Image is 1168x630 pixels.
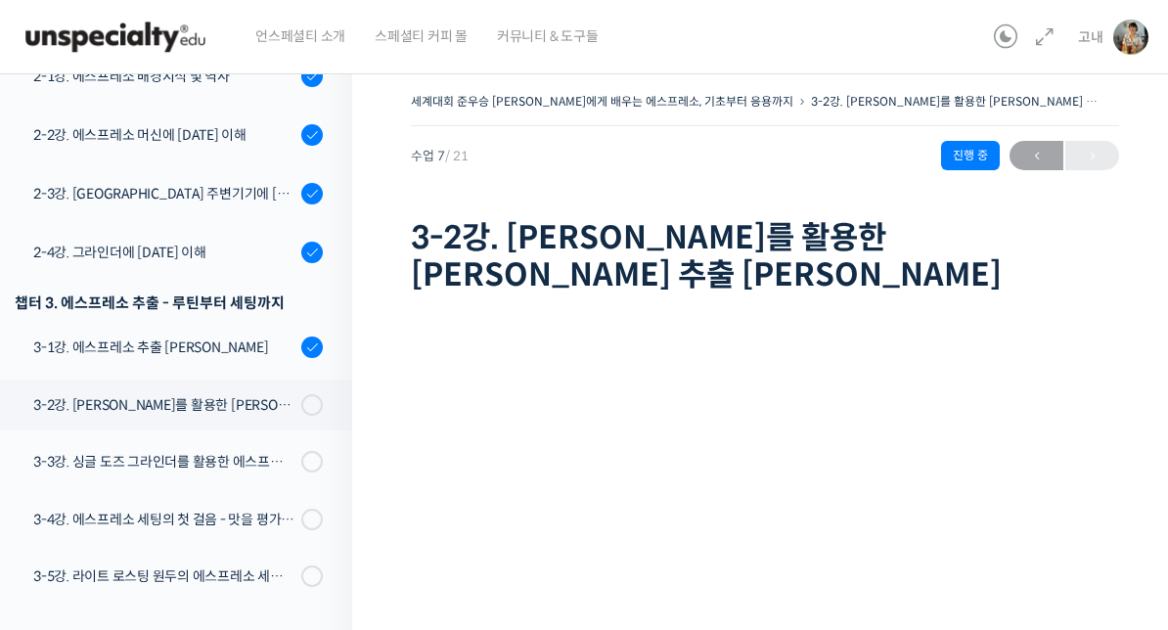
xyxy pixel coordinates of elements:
[6,468,129,517] a: 홈
[15,290,323,316] div: 챕터 3. 에스프레소 추출 - 루틴부터 세팅까지
[62,497,73,513] span: 홈
[33,565,295,587] div: 3-5강. 라이트 로스팅 원두의 에스프레소 세팅 방법
[411,94,793,109] a: 세계대회 준우승 [PERSON_NAME]에게 배우는 에스프레소, 기초부터 응용까지
[411,150,469,162] span: 수업 7
[1010,141,1063,170] a: ←이전
[252,468,376,517] a: 설정
[33,124,295,146] div: 2-2강. 에스프레소 머신에 [DATE] 이해
[33,242,295,263] div: 2-4강. 그라인더에 [DATE] 이해
[33,66,295,87] div: 2-1강. 에스프레소 배경지식 및 역사
[179,498,202,514] span: 대화
[445,148,469,164] span: / 21
[1078,28,1103,46] span: 고내
[302,497,326,513] span: 설정
[941,141,1000,170] div: 진행 중
[129,468,252,517] a: 대화
[33,451,295,472] div: 3-3강. 싱글 도즈 그라인더를 활용한 에스프레소 추출 [PERSON_NAME]
[33,394,295,416] div: 3-2강. [PERSON_NAME]를 활용한 [PERSON_NAME] 추출 [PERSON_NAME]
[1010,143,1063,169] span: ←
[33,509,295,530] div: 3-4강. 에스프레소 세팅의 첫 걸음 - 맛을 평가하는 3단계 프로세스 & TDS 측정
[411,219,1119,294] h1: 3-2강. [PERSON_NAME]를 활용한 [PERSON_NAME] 추출 [PERSON_NAME]
[33,337,295,358] div: 3-1강. 에스프레소 추출 [PERSON_NAME]
[33,183,295,204] div: 2-3강. [GEOGRAPHIC_DATA] 주변기기에 [DATE] 이해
